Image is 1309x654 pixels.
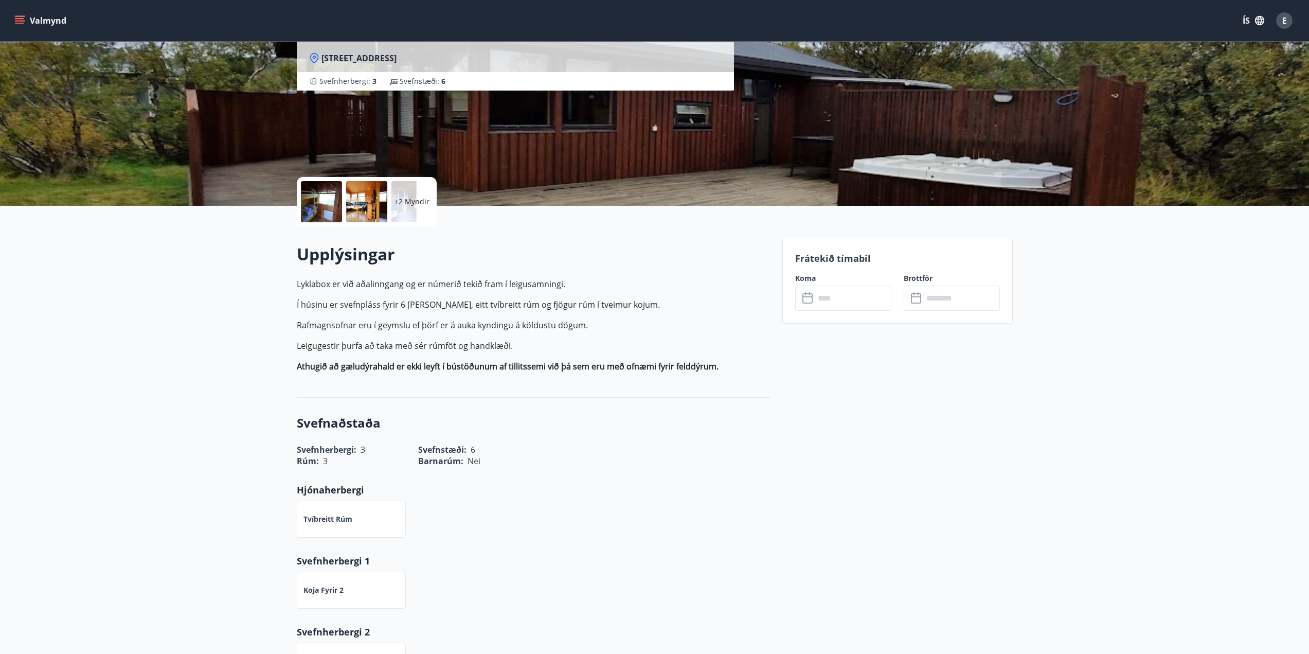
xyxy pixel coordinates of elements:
label: Brottför [904,273,1000,284]
p: Svefnherbergi 2 [297,625,770,639]
button: menu [12,11,70,30]
h3: Svefnaðstaða [297,414,770,432]
p: Svefnherbergi 1 [297,554,770,568]
h2: Upplýsingar [297,243,770,266]
p: Í húsinu er svefnpláss fyrir 6 [PERSON_NAME], eitt tvíbreitt rúm og fjögur rúm í tveimur kojum. [297,298,770,311]
span: Barnarúm : [418,455,463,467]
button: E [1272,8,1297,33]
span: Rúm : [297,455,319,467]
p: Frátekið tímabil [795,252,1000,265]
p: Leigugestir þurfa að taka með sér rúmföt og handklæði. [297,340,770,352]
p: Lyklabox er við aðalinngang og er númerið tekið fram í leigusamningi. [297,278,770,290]
span: Svefnherbergi : [319,76,376,86]
p: Rafmagnsofnar eru í geymslu ef þörf er á auka kyndingu á köldustu dögum. [297,319,770,331]
p: Tvíbreitt rúm [303,514,352,524]
span: [STREET_ADDRESS] [321,52,397,64]
span: E [1282,15,1287,26]
span: 6 [441,76,445,86]
p: Koja fyrir 2 [303,585,344,595]
p: Hjónaherbergi [297,483,770,497]
label: Koma [795,273,891,284]
span: Nei [468,455,480,467]
span: Svefnstæði : [400,76,445,86]
span: 3 [323,455,328,467]
span: 3 [372,76,376,86]
p: +2 Myndir [395,197,429,207]
button: ÍS [1237,11,1270,30]
strong: Athugið að gæludýrahald er ekki leyft í bústöðunum af tillitssemi við þá sem eru með ofnæmi fyrir... [297,361,719,372]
